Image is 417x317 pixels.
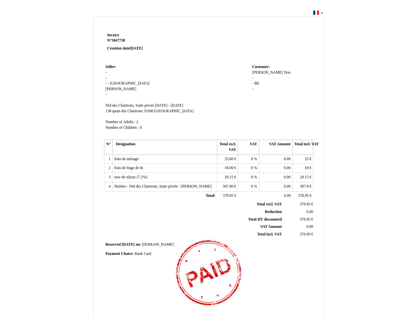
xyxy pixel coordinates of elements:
[140,125,142,130] span: 0
[283,231,314,238] td: €
[238,182,259,191] td: %
[223,184,233,189] span: 307.80
[293,155,313,164] td: €
[225,175,233,179] span: 20.15
[114,184,212,189] span: Nuitées - Nid des Chartrons, Suite privée - [PERSON_NAME]
[238,164,259,173] td: %
[306,210,313,214] span: 0,00
[293,140,313,155] th: Total incl. VAT
[106,125,139,130] span: Number of Children :
[136,120,138,124] span: 2
[106,109,143,113] span: 138 quais des Chartrons
[265,210,282,214] span: Reduction
[106,81,107,86] span: -
[217,191,238,200] td: €
[284,194,291,198] span: 0.00
[284,175,291,179] span: 0.00
[257,232,282,236] span: Total incl. VAT
[114,175,147,179] span: taxe de séjour (7.2%)
[206,194,215,198] span: Total:
[108,81,109,86] span: -
[238,155,259,164] td: %
[251,175,253,179] span: 0
[284,184,291,189] span: 0.00
[112,140,217,155] th: Designation
[305,157,309,161] span: 25
[251,184,253,189] span: 0
[110,81,149,86] span: [GEOGRAPHIC_DATA]
[252,76,254,80] span: -
[300,232,310,236] span: 370.95
[107,33,119,37] span: Invoice
[104,155,112,164] td: 1
[114,157,139,161] span: frais de ménage
[283,216,314,223] td: €
[106,242,121,247] span: Reserved
[259,140,292,155] th: VAT Amount
[238,140,259,155] th: VAT
[223,194,233,198] span: 370.95
[104,140,112,155] th: N°
[257,202,282,206] span: Total excl. VAT
[154,109,193,113] span: [GEOGRAPHIC_DATA]
[293,182,313,191] td: €
[106,103,154,108] span: Nid des Chartrons, Suite privée
[284,70,291,75] span: Tess
[252,87,254,91] span: -
[155,103,183,108] span: [DATE] - [DATE]
[293,164,313,173] td: €
[136,242,141,247] span: on:
[306,225,313,229] span: 0.00
[252,81,254,86] span: -
[114,166,143,170] span: frais de linge de lit
[293,191,313,200] td: €
[305,166,309,170] span: 18
[238,173,259,182] td: %
[106,65,116,69] span: Seller:
[135,252,151,256] span: Bank Card
[300,184,308,189] span: 307.8
[217,182,238,191] td: €
[106,252,134,256] span: Payment Choice:
[225,157,233,161] span: 25.00
[106,120,136,124] span: Number of Adults :
[112,38,125,43] span: 5847738
[252,65,270,69] span: Customer:
[106,76,107,80] span: -
[283,201,314,208] td: €
[142,242,174,247] span: [DOMAIN_NAME]
[300,217,310,222] span: 370.95
[300,202,310,206] span: 370.95
[107,46,143,51] strong: Creation date
[248,217,282,222] span: Total HT discounted
[252,70,283,75] span: [PERSON_NAME]
[217,155,238,164] td: €
[217,173,238,182] td: €
[284,157,291,161] span: 0.00
[284,166,291,170] span: 0.00
[260,225,282,229] span: VAT Amount
[251,166,253,170] span: 0
[293,173,313,182] td: €
[107,38,186,43] strong: N°
[225,166,233,170] span: 18.00
[217,164,238,173] td: €
[104,164,112,173] td: 2
[122,242,135,247] span: [DATE]
[104,182,112,191] td: 4
[106,70,107,75] span: -
[298,194,309,198] span: 370.95
[104,173,112,182] td: 3
[255,81,260,86] span: BE
[144,109,153,113] span: 33300
[130,46,143,51] span: [DATE]
[300,175,308,179] span: 20.15
[106,92,107,97] span: -
[217,140,238,155] th: Total excl. VAT
[106,87,136,91] span: [PERSON_NAME]
[251,157,253,161] span: 0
